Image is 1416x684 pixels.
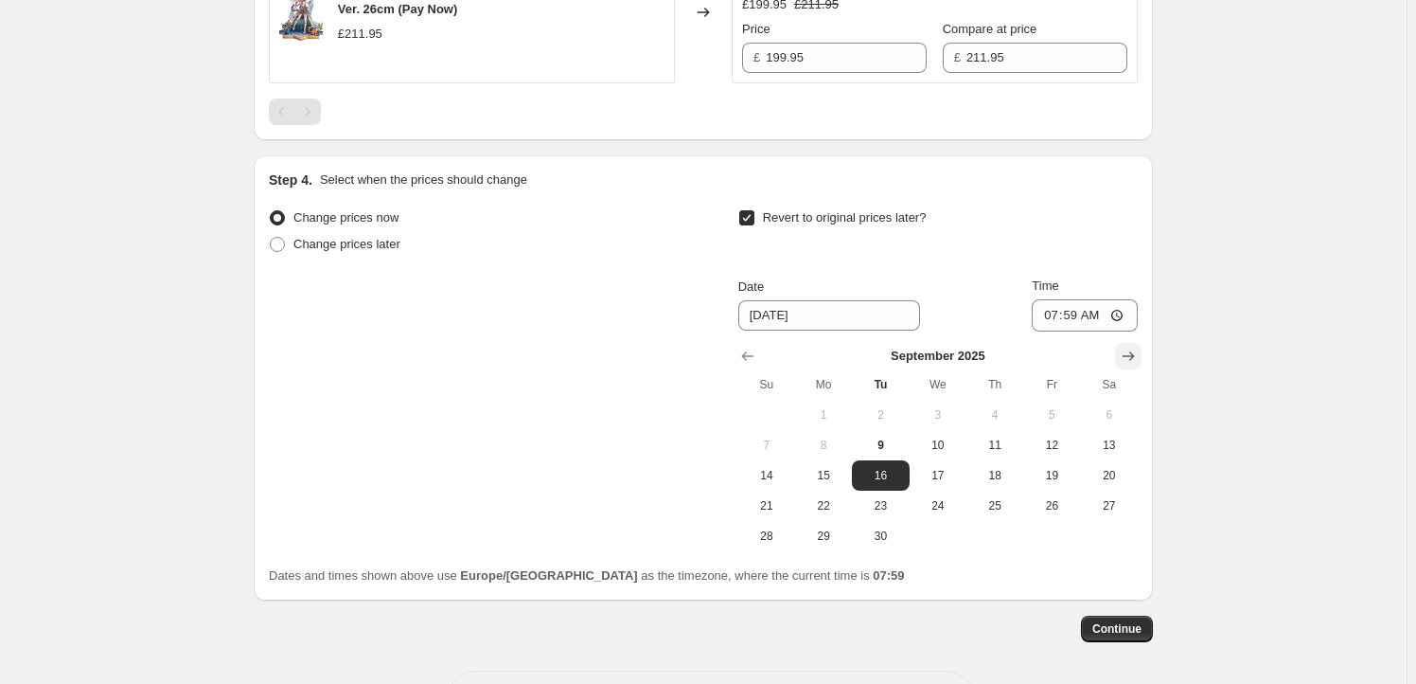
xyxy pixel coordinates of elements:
button: Friday September 26 2025 [1023,491,1080,521]
span: 1 [803,407,844,423]
button: Monday September 8 2025 [795,430,852,460]
button: Wednesday September 17 2025 [910,460,966,491]
span: 4 [974,407,1016,423]
button: Sunday September 21 2025 [738,491,795,521]
button: Thursday September 25 2025 [966,491,1023,521]
button: Friday September 5 2025 [1023,400,1080,430]
span: 25 [974,498,1016,513]
span: 5 [1031,407,1072,423]
span: £ [753,50,760,64]
span: 29 [803,529,844,544]
p: Select when the prices should change [320,171,527,189]
button: Thursday September 4 2025 [966,400,1023,430]
span: 16 [859,468,901,483]
span: 7 [746,438,788,453]
span: Sa [1089,377,1130,392]
b: Europe/[GEOGRAPHIC_DATA] [460,568,637,583]
span: Revert to original prices later? [763,210,927,225]
input: 9/9/2025 [738,300,920,331]
span: Continue [1092,621,1142,637]
span: Tu [859,377,901,392]
button: Wednesday September 10 2025 [910,430,966,460]
button: Show previous month, August 2025 [735,343,761,369]
button: Tuesday September 16 2025 [852,460,909,491]
span: 24 [917,498,959,513]
span: 6 [1089,407,1130,423]
input: 12:00 [1032,299,1138,332]
th: Thursday [966,369,1023,400]
button: Show next month, October 2025 [1115,343,1142,369]
button: Wednesday September 3 2025 [910,400,966,430]
span: 27 [1089,498,1130,513]
span: 15 [803,468,844,483]
span: 14 [746,468,788,483]
button: Wednesday September 24 2025 [910,491,966,521]
button: Sunday September 28 2025 [738,521,795,551]
b: 07:59 [873,568,904,583]
span: 30 [859,529,901,544]
span: 13 [1089,438,1130,453]
button: Monday September 1 2025 [795,400,852,430]
span: Su [746,377,788,392]
th: Monday [795,369,852,400]
button: Today Tuesday September 9 2025 [852,430,909,460]
button: Monday September 29 2025 [795,521,852,551]
span: 12 [1031,438,1072,453]
button: Tuesday September 30 2025 [852,521,909,551]
span: 20 [1089,468,1130,483]
button: Thursday September 11 2025 [966,430,1023,460]
th: Sunday [738,369,795,400]
span: Change prices now [293,210,398,225]
th: Wednesday [910,369,966,400]
span: 18 [974,468,1016,483]
button: Tuesday September 23 2025 [852,491,909,521]
span: Date [738,279,764,294]
button: Tuesday September 2 2025 [852,400,909,430]
th: Friday [1023,369,1080,400]
span: 9 [859,438,901,453]
span: 2 [859,407,901,423]
span: 23 [859,498,901,513]
span: 26 [1031,498,1072,513]
button: Friday September 12 2025 [1023,430,1080,460]
span: 8 [803,438,844,453]
button: Saturday September 20 2025 [1081,460,1138,491]
span: We [917,377,959,392]
button: Continue [1081,616,1153,642]
span: Change prices later [293,237,400,251]
span: 10 [917,438,959,453]
button: Saturday September 27 2025 [1081,491,1138,521]
span: Time [1032,279,1058,293]
span: 3 [917,407,959,423]
span: 28 [746,529,788,544]
h2: Step 4. [269,171,312,189]
span: Fr [1031,377,1072,392]
button: Saturday September 6 2025 [1081,400,1138,430]
th: Tuesday [852,369,909,400]
span: 17 [917,468,959,483]
button: Friday September 19 2025 [1023,460,1080,491]
span: 22 [803,498,844,513]
button: Saturday September 13 2025 [1081,430,1138,460]
span: 11 [974,438,1016,453]
button: Monday September 15 2025 [795,460,852,491]
span: 19 [1031,468,1072,483]
button: Thursday September 18 2025 [966,460,1023,491]
span: Compare at price [943,22,1037,36]
span: 21 [746,498,788,513]
nav: Pagination [269,99,321,125]
span: Mo [803,377,844,392]
button: Sunday September 14 2025 [738,460,795,491]
span: £211.95 [338,27,382,41]
span: £ [954,50,961,64]
span: Dates and times shown above use as the timezone, where the current time is [269,568,905,583]
th: Saturday [1081,369,1138,400]
button: Monday September 22 2025 [795,491,852,521]
span: Price [742,22,770,36]
button: Sunday September 7 2025 [738,430,795,460]
span: Th [974,377,1016,392]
